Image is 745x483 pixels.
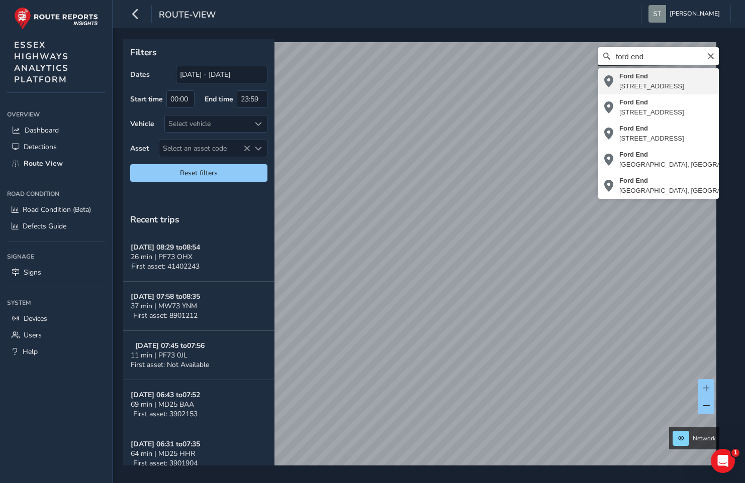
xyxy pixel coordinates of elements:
[123,331,274,380] button: [DATE] 07:45 to07:5611 min | PF73 0JLFirst asset: Not Available
[7,343,105,360] a: Help
[23,221,66,231] span: Defects Guide
[693,434,716,442] span: Network
[7,139,105,155] a: Detections
[130,94,163,104] label: Start time
[131,243,200,252] strong: [DATE] 08:29 to 08:54
[25,126,59,135] span: Dashboard
[7,249,105,264] div: Signage
[24,159,63,168] span: Route View
[130,164,267,182] button: Reset filters
[127,42,716,477] canvas: Map
[250,140,267,157] div: Select an asset code
[7,201,105,218] a: Road Condition (Beta)
[7,107,105,122] div: Overview
[619,71,684,81] div: Ford End
[131,262,200,271] span: First asset: 41402243
[131,252,193,262] span: 26 min | PF73 OHX
[133,311,198,320] span: First asset: 8901212
[131,360,209,370] span: First asset: Not Available
[133,409,198,419] span: First asset: 3902153
[7,264,105,281] a: Signs
[135,341,205,350] strong: [DATE] 07:45 to 07:56
[619,107,684,117] div: [STREET_ADDRESS]
[131,301,197,311] span: 37 min | MW73 YNM
[7,155,105,172] a: Route View
[7,295,105,310] div: System
[131,400,194,409] span: 69 min | MD25 BAA
[23,347,38,356] span: Help
[731,449,739,457] span: 1
[130,119,154,129] label: Vehicle
[24,314,47,323] span: Devices
[205,94,233,104] label: End time
[131,292,200,301] strong: [DATE] 07:58 to 08:35
[130,213,179,225] span: Recent trips
[133,458,198,468] span: First asset: 3901904
[7,310,105,327] a: Devices
[131,350,188,360] span: 11 min | PF73 0JL
[711,449,735,473] iframe: Intercom live chat
[123,380,274,429] button: [DATE] 06:43 to07:5269 min | MD25 BAAFirst asset: 3902153
[619,97,684,107] div: Ford End
[707,51,715,60] button: Clear
[131,449,195,458] span: 64 min | MD25 HHR
[648,5,666,23] img: diamond-layout
[14,39,69,85] span: ESSEX HIGHWAYS ANALYTICS PLATFORM
[619,134,684,144] div: [STREET_ADDRESS]
[24,330,42,340] span: Users
[648,5,723,23] button: [PERSON_NAME]
[130,46,267,59] p: Filters
[7,122,105,139] a: Dashboard
[131,390,200,400] strong: [DATE] 06:43 to 07:52
[123,429,274,478] button: [DATE] 06:31 to07:3564 min | MD25 HHRFirst asset: 3901904
[130,144,149,153] label: Asset
[23,205,91,214] span: Road Condition (Beta)
[138,168,260,178] span: Reset filters
[123,232,274,282] button: [DATE] 08:29 to08:5426 min | PF73 OHXFirst asset: 41402243
[7,218,105,234] a: Defects Guide
[7,327,105,343] a: Users
[130,70,150,79] label: Dates
[7,186,105,201] div: Road Condition
[165,115,250,132] div: Select vehicle
[619,81,684,91] div: [STREET_ADDRESS]
[598,47,719,65] input: Search
[131,439,200,449] strong: [DATE] 06:31 to 07:35
[24,268,41,277] span: Signs
[159,9,216,23] span: route-view
[619,124,684,134] div: Ford End
[123,282,274,331] button: [DATE] 07:58 to08:3537 min | MW73 YNMFirst asset: 8901212
[670,5,720,23] span: [PERSON_NAME]
[14,7,98,30] img: rr logo
[159,140,250,157] span: Select an asset code
[24,142,57,152] span: Detections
